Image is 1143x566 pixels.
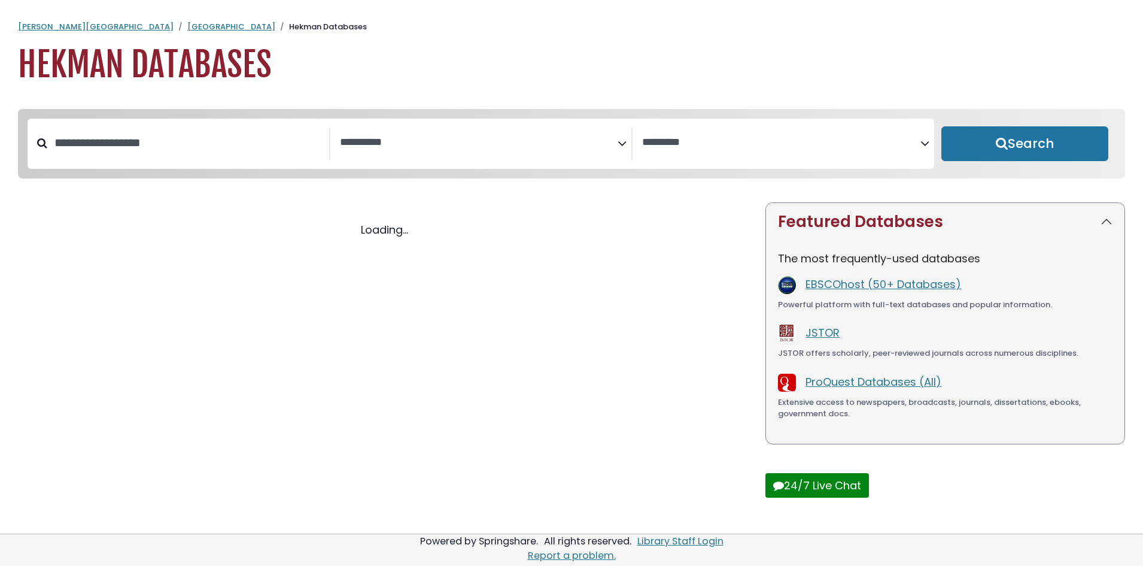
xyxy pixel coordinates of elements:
nav: Search filters [18,109,1125,178]
div: Loading... [18,222,751,238]
p: The most frequently-used databases [778,250,1112,267]
div: Extensive access to newspapers, broadcasts, journals, dissertations, ebooks, government docs. [778,396,1112,420]
div: Powered by Springshare. [418,534,540,548]
button: Submit for Search Results [941,126,1108,161]
a: [GEOGRAPHIC_DATA] [187,21,275,32]
input: Search database by title or keyword [47,133,329,153]
textarea: Search [642,137,920,149]
nav: breadcrumb [18,21,1125,33]
button: Featured Databases [766,203,1124,241]
li: Hekman Databases [275,21,367,33]
h1: Hekman Databases [18,45,1125,85]
a: [PERSON_NAME][GEOGRAPHIC_DATA] [18,21,174,32]
a: Library Staff Login [637,534,724,548]
div: Powerful platform with full-text databases and popular information. [778,299,1112,311]
a: JSTOR [805,325,840,340]
a: ProQuest Databases (All) [805,374,941,389]
div: All rights reserved. [542,534,633,548]
a: EBSCOhost (50+ Databases) [805,277,961,292]
button: 24/7 Live Chat [765,473,869,498]
textarea: Search [340,137,618,149]
a: Report a problem. [528,549,616,562]
div: JSTOR offers scholarly, peer-reviewed journals across numerous disciplines. [778,347,1112,359]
